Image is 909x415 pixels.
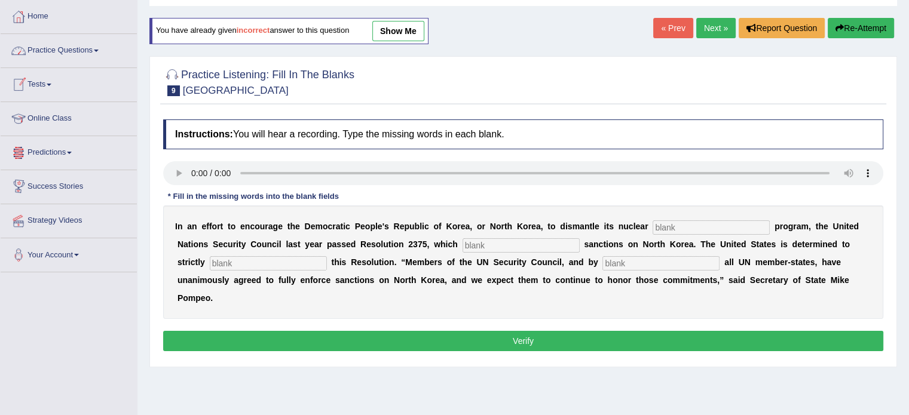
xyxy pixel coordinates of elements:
b: n [822,239,828,249]
b: l [592,222,595,231]
b: n [726,239,732,249]
b: o [844,239,850,249]
h2: Practice Listening: Fill In The Blanks [163,66,354,96]
b: o [447,257,452,267]
b: u [262,239,267,249]
b: h [706,239,711,249]
b: r [645,222,648,231]
b: l [420,222,422,231]
b: N [642,239,648,249]
b: i [820,239,822,249]
b: , [809,222,811,231]
input: blank [602,256,720,270]
input: blank [653,220,770,235]
b: e [595,222,599,231]
b: l [375,222,378,231]
b: m [573,222,580,231]
b: C [250,239,256,249]
b: a [580,222,584,231]
b: o [231,222,236,231]
b: m [417,257,424,267]
b: i [391,239,393,249]
b: h [660,239,665,249]
b: t [733,239,736,249]
b: e [218,239,223,249]
b: r [780,222,783,231]
b: l [559,257,562,267]
b: d [560,222,565,231]
b: o [550,222,556,231]
b: s [437,257,442,267]
b: p [327,239,332,249]
b: o [496,222,501,231]
b: c [598,239,603,249]
b: c [250,222,255,231]
b: a [332,239,336,249]
b: g [788,222,794,231]
b: r [501,222,504,231]
b: s [384,222,389,231]
b: o [676,239,681,249]
b: e [295,222,300,231]
b: f [439,222,442,231]
b: . [693,239,696,249]
b: o [212,222,218,231]
b: s [783,239,788,249]
b: d [832,239,837,249]
b: i [565,222,568,231]
b: R [360,239,366,249]
b: a [187,222,192,231]
b: c [328,222,332,231]
b: 2 [408,239,413,249]
b: t [756,239,759,249]
b: r [434,257,437,267]
b: e [278,222,283,231]
b: e [711,239,715,249]
b: b [588,257,593,267]
b: u [374,257,379,267]
b: y [522,257,527,267]
b: e [357,257,362,267]
b: e [201,222,206,231]
b: t [388,239,391,249]
b: w [434,239,440,249]
b: T [700,239,706,249]
b: i [191,239,193,249]
b: r [793,222,796,231]
b: a [336,222,341,231]
b: R [351,257,357,267]
b: e [824,222,828,231]
b: u [623,222,629,231]
b: t [606,222,609,231]
b: a [268,222,273,231]
b: e [531,222,536,231]
a: Success Stories [1,170,137,200]
b: s [619,239,623,249]
b: S [493,257,498,267]
b: U [720,239,726,249]
b: o [608,239,614,249]
b: n [177,222,183,231]
b: e [828,239,833,249]
b: I [175,222,177,231]
b: r [332,222,335,231]
b: N [177,239,183,249]
b: e [310,239,314,249]
b: s [336,239,341,249]
b: t [846,222,849,231]
b: o [433,222,439,231]
b: e [378,222,382,231]
b: R [393,222,399,231]
b: e [684,239,689,249]
b: e [346,239,351,249]
b: i [557,257,559,267]
b: n [593,239,599,249]
b: t [657,239,660,249]
b: i [382,257,384,267]
b: i [277,239,279,249]
b: e [767,239,772,249]
b: o [193,239,198,249]
b: d [741,239,746,249]
b: r [233,239,236,249]
b: c [223,239,228,249]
